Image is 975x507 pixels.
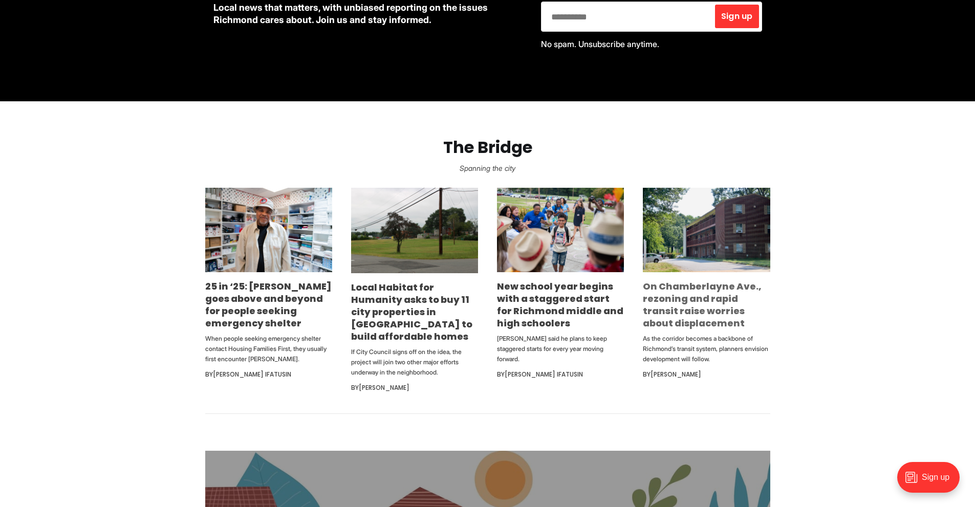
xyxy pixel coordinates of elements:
[643,368,770,381] div: By
[351,347,478,378] p: If City Council signs off on the idea, the project will join two other major efforts underway in ...
[497,188,624,273] img: New school year begins with a staggered start for Richmond middle and high schoolers
[351,281,472,343] a: Local Habitat for Humanity asks to buy 11 city properties in [GEOGRAPHIC_DATA] to build affordabl...
[205,334,332,364] p: When people seeking emergency shelter contact Housing Families First, they usually first encounte...
[721,12,752,20] span: Sign up
[889,457,975,507] iframe: portal-trigger
[643,280,762,329] a: On Chamberlayne Ave., rezoning and rapid transit raise worries about displacement
[213,370,291,379] a: [PERSON_NAME] Ifatusin
[205,188,332,273] img: 25 in ‘25: Rodney Hopkins goes above and beyond for people seeking emergency shelter
[351,382,478,394] div: By
[359,383,409,392] a: [PERSON_NAME]
[213,2,525,26] p: Local news that matters, with unbiased reporting on the issues Richmond cares about. Join us and ...
[497,334,624,364] p: [PERSON_NAME] said he plans to keep staggered starts for every year moving forward.
[643,334,770,364] p: As the corridor becomes a backbone of Richmond’s transit system, planners envision development wi...
[497,368,624,381] div: By
[205,368,332,381] div: By
[643,188,770,272] img: On Chamberlayne Ave., rezoning and rapid transit raise worries about displacement
[541,39,659,49] span: No spam. Unsubscribe anytime.
[16,161,959,175] p: Spanning the city
[497,280,623,329] a: New school year begins with a staggered start for Richmond middle and high schoolers
[505,370,583,379] a: [PERSON_NAME] Ifatusin
[715,5,759,28] button: Sign up
[651,370,701,379] a: [PERSON_NAME]
[205,280,332,329] a: 25 in ‘25: [PERSON_NAME] goes above and beyond for people seeking emergency shelter
[16,138,959,157] h2: The Bridge
[351,188,478,273] img: Local Habitat for Humanity asks to buy 11 city properties in Northside to build affordable homes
